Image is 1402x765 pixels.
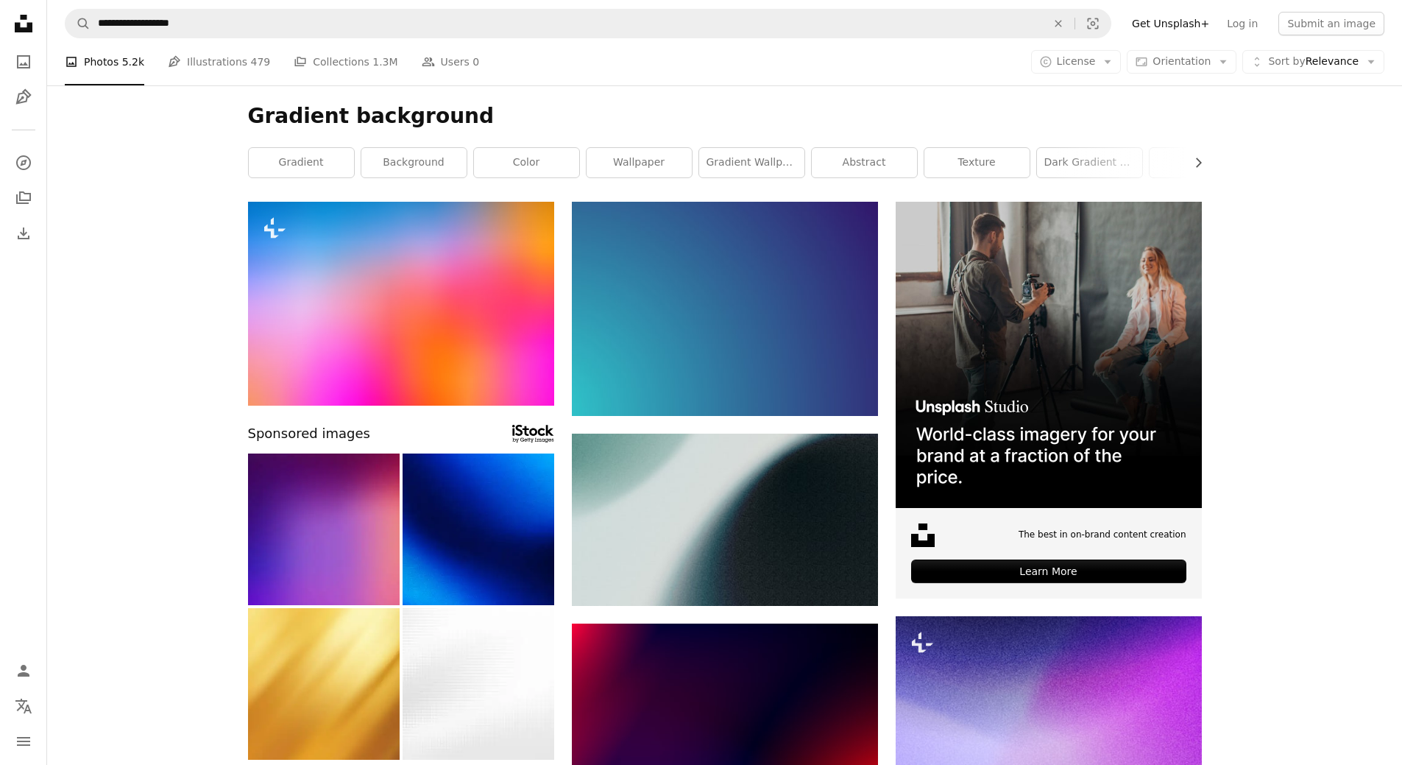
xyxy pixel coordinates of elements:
[572,302,878,315] a: Light blue to dark blue gradient
[1019,529,1186,541] span: The best in on-brand content creation
[1268,55,1305,67] span: Sort by
[924,148,1030,177] a: texture
[1153,55,1211,67] span: Orientation
[1057,55,1096,67] span: License
[294,38,397,85] a: Collections 1.3M
[248,423,370,445] span: Sponsored images
[1218,12,1267,35] a: Log in
[1268,54,1359,69] span: Relevance
[9,691,38,721] button: Language
[572,202,878,416] img: Light blue to dark blue gradient
[1127,50,1236,74] button: Orientation
[9,727,38,756] button: Menu
[699,148,804,177] a: gradient wallpaper
[587,148,692,177] a: wallpaper
[911,523,935,547] img: file-1631678316303-ed18b8b5cb9cimage
[248,608,400,760] img: Gold Blurred Background
[9,82,38,112] a: Illustrations
[572,513,878,526] a: a blurry photo of a clock on a wall
[249,148,354,177] a: gradient
[361,148,467,177] a: background
[1042,10,1074,38] button: Clear
[9,47,38,77] a: Photos
[403,454,554,605] img: Black dark navy cobalt blue white abstract background. Color gradient ombre. Noise grain mesh. Li...
[1037,148,1142,177] a: dark gradient background
[812,148,917,177] a: abstract
[65,9,1111,38] form: Find visuals sitewide
[1123,12,1218,35] a: Get Unsplash+
[1031,50,1122,74] button: License
[1185,148,1202,177] button: scroll list to the right
[896,202,1202,599] a: The best in on-brand content creationLearn More
[911,560,1186,583] div: Learn More
[896,202,1202,508] img: file-1715651741414-859baba4300dimage
[248,103,1202,130] h1: Gradient background
[9,219,38,248] a: Download History
[9,183,38,213] a: Collections
[472,54,479,70] span: 0
[248,202,554,406] img: a blurry image of a multicolored background
[1150,148,1255,177] a: blue
[9,656,38,685] a: Log in / Sign up
[168,38,270,85] a: Illustrations 479
[372,54,397,70] span: 1.3M
[474,148,579,177] a: color
[1278,12,1384,35] button: Submit an image
[572,719,878,732] a: purple and pink light illustration
[248,454,400,605] img: Colorful Gradient Blurred Background
[896,711,1202,725] a: a blurry image of a purple and blue background
[9,148,38,177] a: Explore
[1242,50,1384,74] button: Sort byRelevance
[1075,10,1111,38] button: Visual search
[251,54,271,70] span: 479
[572,434,878,606] img: a blurry photo of a clock on a wall
[248,297,554,310] a: a blurry image of a multicolored background
[66,10,91,38] button: Search Unsplash
[403,608,554,760] img: White Gray Wave Pixelated Pattern Abstract Ombre Silver Background Pixel Spotlight Wrinkled Blank...
[422,38,480,85] a: Users 0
